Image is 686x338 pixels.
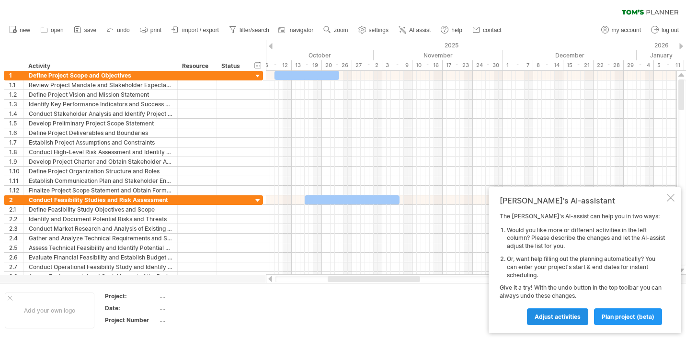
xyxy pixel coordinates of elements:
a: new [7,24,33,36]
div: 2.6 [9,253,23,262]
div: Gather and Analyze Technical Requirements and Specifications [29,234,172,243]
span: navigator [290,27,313,34]
div: Define Project Deliverables and Boundaries [29,128,172,137]
a: navigator [277,24,316,36]
div: 2.2 [9,214,23,224]
div: .... [160,316,240,324]
a: Adjust activities [527,308,588,325]
a: open [38,24,67,36]
div: Conduct Operational Feasibility Study and Identify Logistical Challenges [29,262,172,271]
div: 1.12 [9,186,23,195]
a: my account [599,24,644,36]
div: The [PERSON_NAME]'s AI-assist can help you in two ways: Give it a try! With the undo button in th... [500,213,665,325]
a: plan project (beta) [594,308,662,325]
div: 1.6 [9,128,23,137]
div: Review Project Mandate and Stakeholder Expectations [29,80,172,90]
div: Finalize Project Scope Statement and Obtain Formal Approval [29,186,172,195]
a: import / export [169,24,222,36]
a: contact [470,24,504,36]
div: October 2025 [240,50,374,60]
span: log out [662,27,679,34]
div: 6 - 12 [262,60,292,70]
div: 2.4 [9,234,23,243]
div: Assess Technical Feasibility and Identify Potential Roadblocks [29,243,172,252]
div: 2.7 [9,262,23,271]
div: 1.4 [9,109,23,118]
a: print [137,24,164,36]
div: 2.3 [9,224,23,233]
div: Assess Environmental and Social Impact of the Project [29,272,172,281]
div: 1.3 [9,100,23,109]
div: 1.8 [9,147,23,157]
div: 17 - 23 [443,60,473,70]
span: filter/search [240,27,269,34]
div: [PERSON_NAME]'s AI-assistant [500,196,665,205]
div: Conduct Market Research and Analysis of Existing Systems [29,224,172,233]
a: settings [356,24,391,36]
div: 2.8 [9,272,23,281]
div: Date: [105,304,158,312]
a: zoom [321,24,351,36]
div: 8 - 14 [533,60,563,70]
div: 1 [9,71,23,80]
div: 1.5 [9,119,23,128]
div: 2.5 [9,243,23,252]
div: 1 - 7 [503,60,533,70]
div: 2.1 [9,205,23,214]
div: Develop Project Charter and Obtain Stakeholder Approval [29,157,172,166]
div: Conduct Stakeholder Analysis and Identify Project Team Members [29,109,172,118]
span: plan project (beta) [602,313,654,320]
div: Add your own logo [5,293,94,328]
div: 1.7 [9,138,23,147]
span: new [20,27,30,34]
a: filter/search [227,24,272,36]
a: help [438,24,465,36]
span: my account [612,27,641,34]
div: December 2025 [503,50,637,60]
a: log out [649,24,682,36]
span: Adjust activities [535,313,581,320]
div: 5 - 11 [654,60,684,70]
div: Establish Communication Plan and Stakeholder Engagement Strategy [29,176,172,185]
div: Project: [105,292,158,300]
div: 20 - 26 [322,60,352,70]
span: contact [483,27,502,34]
span: print [150,27,161,34]
span: open [51,27,64,34]
div: Develop Preliminary Project Scope Statement [29,119,172,128]
div: 10 - 16 [412,60,443,70]
div: Resource [182,61,211,71]
span: undo [117,27,130,34]
span: import / export [182,27,219,34]
span: settings [369,27,389,34]
div: Define Project Scope and Objectives [29,71,172,80]
a: AI assist [396,24,434,36]
div: 2 [9,195,23,204]
div: 15 - 21 [563,60,594,70]
span: AI assist [409,27,431,34]
span: save [84,27,96,34]
div: .... [160,292,240,300]
div: Define Project Organization Structure and Roles [29,167,172,176]
div: Conduct High-Level Risk Assessment and Identify Mitigation Strategies [29,147,172,157]
div: Identify and Document Potential Risks and Threats [29,214,172,224]
span: help [451,27,462,34]
div: 13 - 19 [292,60,322,70]
div: Conduct Feasibility Studies and Risk Assessment [29,195,172,204]
div: 1.11 [9,176,23,185]
a: undo [104,24,133,36]
div: 1.9 [9,157,23,166]
div: 1.2 [9,90,23,99]
div: 29 - 4 [624,60,654,70]
div: 3 - 9 [382,60,412,70]
div: 27 - 2 [352,60,382,70]
div: 1.10 [9,167,23,176]
div: 1.1 [9,80,23,90]
div: Status [221,61,242,71]
li: Or, want help filling out the planning automatically? You can enter your project's start & end da... [507,255,665,279]
div: Project Number [105,316,158,324]
div: Identify Key Performance Indicators and Success Metrics [29,100,172,109]
li: Would you like more or different activities in the left column? Please describe the changes and l... [507,226,665,250]
div: 22 - 28 [594,60,624,70]
span: zoom [334,27,348,34]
